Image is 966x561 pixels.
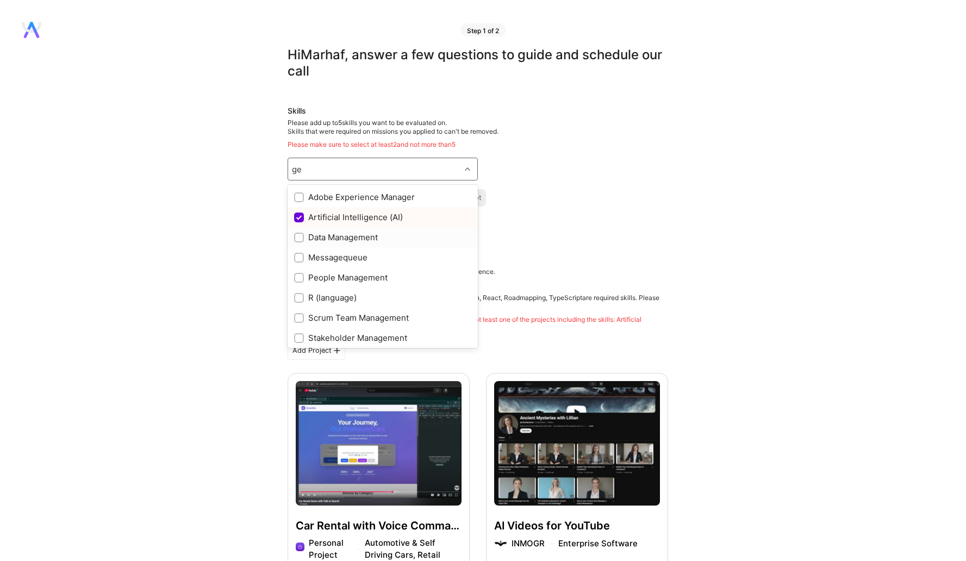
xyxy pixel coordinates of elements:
[460,23,506,36] div: Step 1 of 2
[334,347,340,354] i: icon PlusBlackFlat
[288,315,668,333] div: Please make sure that at least two projects are selected, with at least one of the projects inclu...
[288,105,668,116] div: Skills
[288,127,498,135] span: Skills that were required on missions you applied to can't be removed.
[288,341,345,360] div: Add Project
[294,312,471,323] div: Scrum Team Management
[294,292,471,303] div: R (language)
[294,332,471,344] div: Stakeholder Management
[288,119,668,149] div: Please add up to 5 skills you want to be evaluated on.
[288,47,668,79] div: Hi Marhaf , answer a few questions to guide and schedule our call
[288,267,668,333] div: Please select projects that best represent your skills and experience. Be prepared to discuss the...
[294,191,471,203] div: Adobe Experience Manager
[288,140,668,149] div: Please make sure to select at least 2 and not more than 5
[294,252,471,263] div: Messagequeue
[294,211,471,223] div: Artificial Intelligence (AI)
[294,232,471,243] div: Data Management
[294,272,471,283] div: People Management
[465,166,470,172] i: icon Chevron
